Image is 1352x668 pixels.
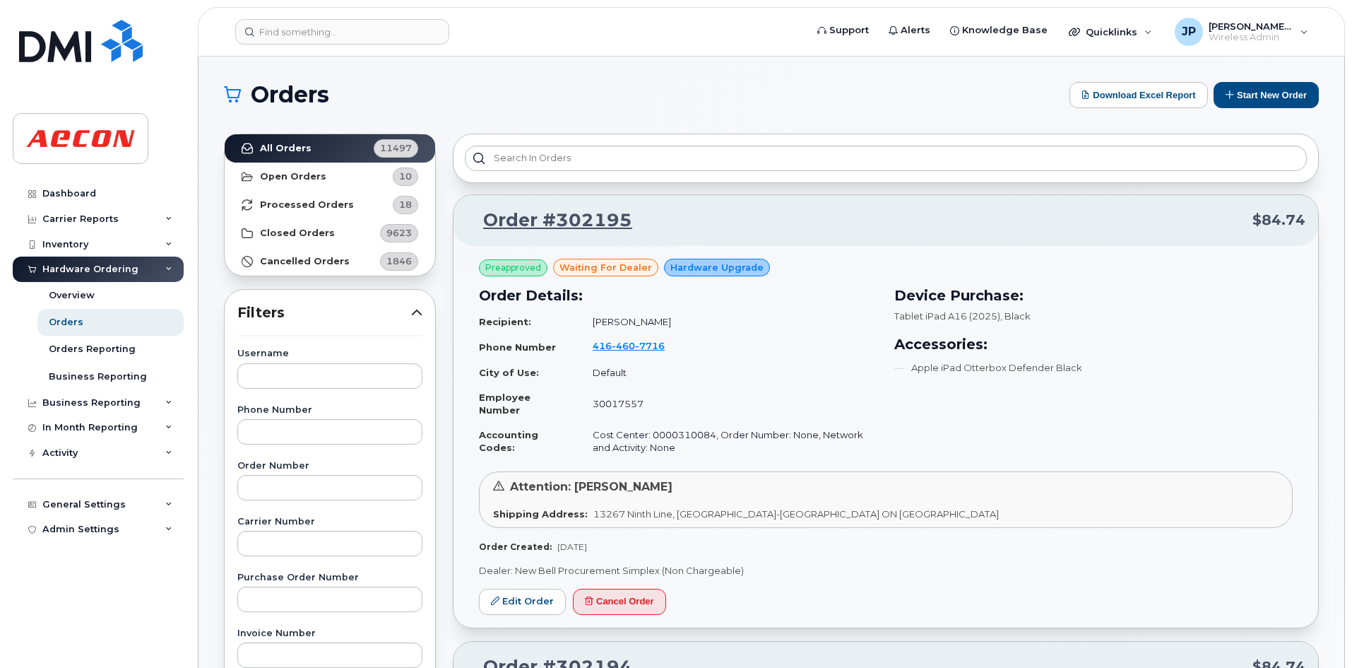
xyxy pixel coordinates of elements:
[237,303,411,323] span: Filters
[237,462,422,471] label: Order Number
[593,340,682,351] a: 4164607716
[479,564,1293,578] p: Dealer: New Bell Procurement Simplex (Non Chargeable)
[237,573,422,582] label: Purchase Order Number
[237,349,422,358] label: Username
[260,143,312,154] strong: All Orders
[894,361,1293,375] li: Apple iPad Otterbox Defender Black
[1000,310,1031,322] span: , Black
[894,310,1000,322] span: Tablet iPad A16 (2025)
[225,219,435,247] a: Closed Orders9623
[479,392,530,416] strong: Employee Number
[466,208,632,233] a: Order #302195
[399,198,412,211] span: 18
[580,385,877,423] td: 30017557
[225,134,435,163] a: All Orders11497
[670,261,764,274] span: Hardware Upgrade
[1069,82,1208,108] button: Download Excel Report
[386,254,412,268] span: 1846
[894,334,1293,355] h3: Accessories:
[225,163,435,191] a: Open Orders10
[260,256,350,267] strong: Cancelled Orders
[465,146,1307,171] input: Search in orders
[251,84,329,105] span: Orders
[479,341,556,353] strong: Phone Number
[493,508,588,520] strong: Shipping Address:
[1252,210,1305,230] span: $84.74
[399,170,412,183] span: 10
[380,141,412,155] span: 11497
[479,316,531,327] strong: Recipient:
[635,340,665,351] span: 7716
[580,310,877,334] td: [PERSON_NAME]
[894,285,1293,306] h3: Device Purchase:
[479,367,539,378] strong: City of Use:
[237,629,422,638] label: Invoice Number
[386,226,412,240] span: 9623
[559,261,652,274] span: waiting for dealer
[225,191,435,219] a: Processed Orders18
[593,508,999,520] span: 13267 Ninth Line, [GEOGRAPHIC_DATA]-[GEOGRAPHIC_DATA] ON [GEOGRAPHIC_DATA]
[260,228,335,239] strong: Closed Orders
[225,247,435,276] a: Cancelled Orders1846
[479,589,566,615] a: Edit Order
[580,423,877,460] td: Cost Center: 0000310084, Order Number: None, Network and Activity: None
[573,589,666,615] button: Cancel Order
[479,285,877,306] h3: Order Details:
[260,171,326,182] strong: Open Orders
[479,541,552,552] strong: Order Created:
[237,517,422,527] label: Carrier Number
[510,480,672,493] span: Attention: [PERSON_NAME]
[479,429,538,454] strong: Accounting Codes:
[593,340,665,351] span: 416
[580,361,877,385] td: Default
[485,262,541,274] span: Preapproved
[237,406,422,415] label: Phone Number
[557,541,587,552] span: [DATE]
[260,199,354,211] strong: Processed Orders
[612,340,635,351] span: 460
[1214,82,1319,108] button: Start New Order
